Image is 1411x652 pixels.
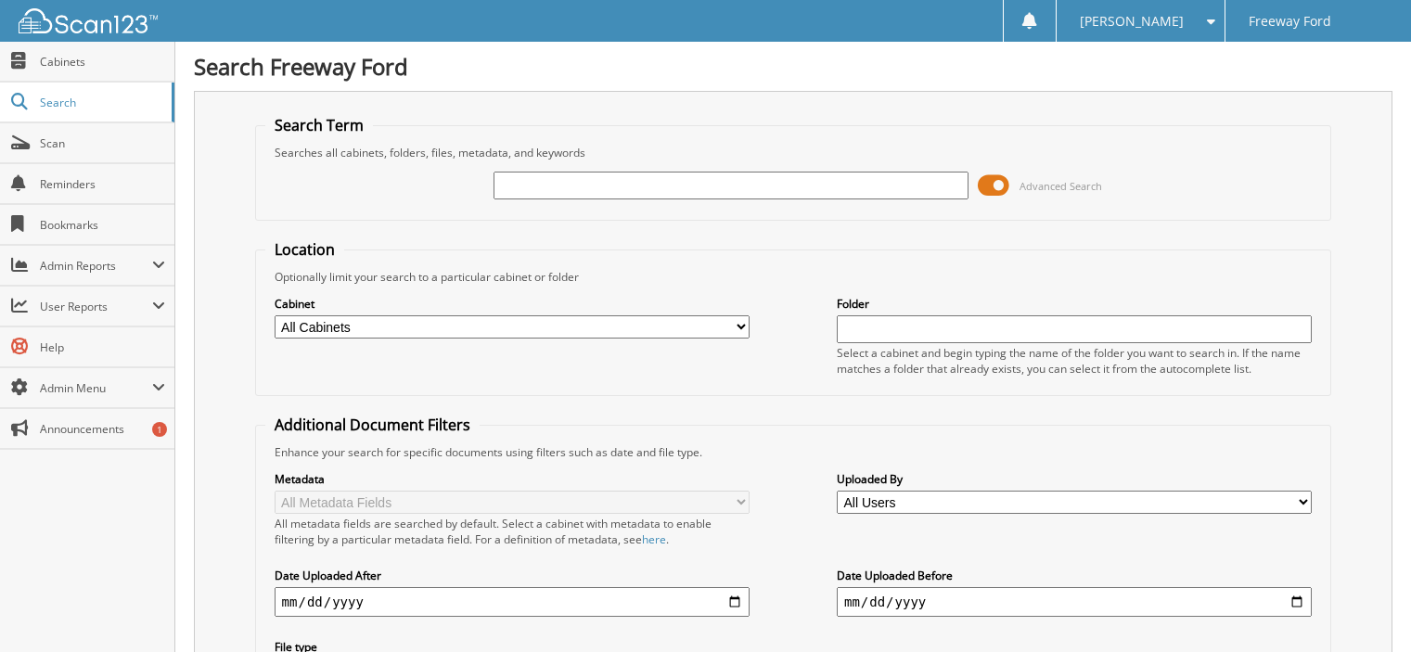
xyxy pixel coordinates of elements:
span: Announcements [40,421,165,437]
label: Date Uploaded Before [837,568,1312,583]
label: Uploaded By [837,471,1312,487]
a: here [642,531,666,547]
img: scan123-logo-white.svg [19,8,158,33]
legend: Search Term [265,115,373,135]
span: Cabinets [40,54,165,70]
span: Admin Menu [40,380,152,396]
span: Bookmarks [40,217,165,233]
span: Freeway Ford [1249,16,1331,27]
label: Cabinet [275,296,750,312]
input: end [837,587,1312,617]
span: Search [40,95,162,110]
span: Advanced Search [1020,179,1102,193]
label: Metadata [275,471,750,487]
div: Optionally limit your search to a particular cabinet or folder [265,269,1322,285]
div: 1 [152,422,167,437]
legend: Location [265,239,344,260]
h1: Search Freeway Ford [194,51,1392,82]
div: Enhance your search for specific documents using filters such as date and file type. [265,444,1322,460]
span: Help [40,339,165,355]
label: Folder [837,296,1312,312]
span: Scan [40,135,165,151]
span: [PERSON_NAME] [1080,16,1184,27]
div: All metadata fields are searched by default. Select a cabinet with metadata to enable filtering b... [275,516,750,547]
span: Reminders [40,176,165,192]
span: User Reports [40,299,152,314]
label: Date Uploaded After [275,568,750,583]
span: Admin Reports [40,258,152,274]
div: Searches all cabinets, folders, files, metadata, and keywords [265,145,1322,160]
legend: Additional Document Filters [265,415,480,435]
div: Select a cabinet and begin typing the name of the folder you want to search in. If the name match... [837,345,1312,377]
input: start [275,587,750,617]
